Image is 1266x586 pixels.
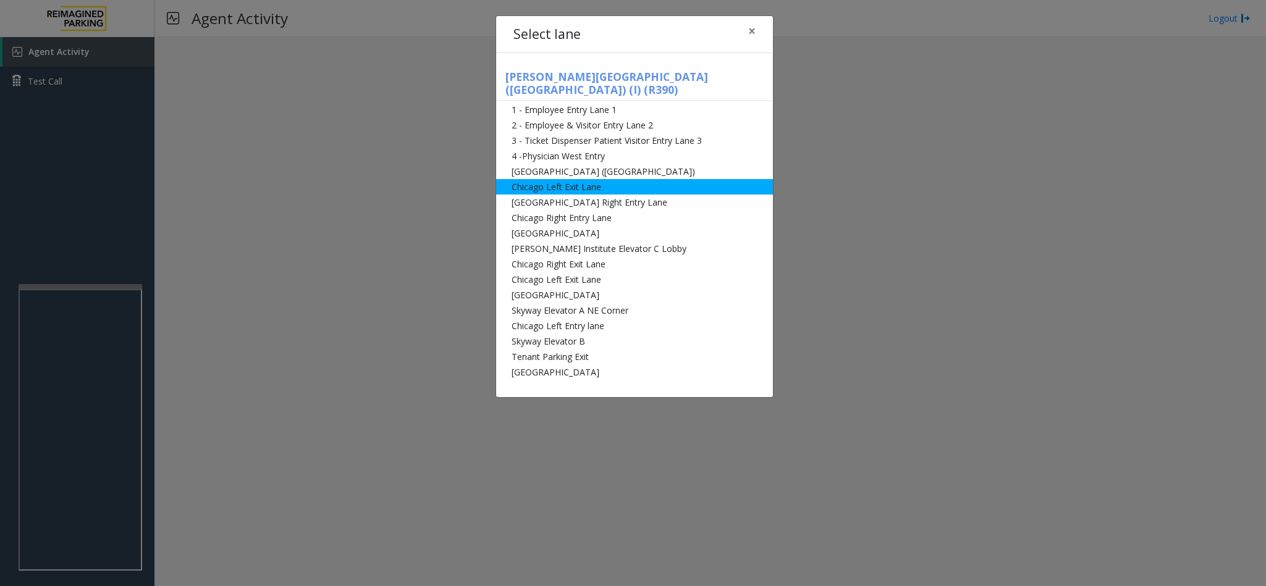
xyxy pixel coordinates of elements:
span: × [748,22,756,40]
li: Chicago Right Entry Lane [496,210,773,225]
li: 4 -Physician West Entry [496,148,773,164]
li: Chicago Right Exit Lane [496,256,773,272]
li: [GEOGRAPHIC_DATA] Right Entry Lane [496,195,773,210]
li: 1 - Employee Entry Lane 1 [496,102,773,117]
li: 3 - Ticket Dispenser Patient Visitor Entry Lane 3 [496,133,773,148]
h5: [PERSON_NAME][GEOGRAPHIC_DATA] ([GEOGRAPHIC_DATA]) (I) (R390) [496,70,773,101]
h4: Select lane [513,25,581,44]
li: Skyway Elevator B [496,333,773,349]
li: 2 - Employee & Visitor Entry Lane 2 [496,117,773,133]
li: Chicago Left Exit Lane [496,272,773,287]
li: Chicago Left Entry lane [496,318,773,333]
li: [PERSON_NAME] Institute Elevator C Lobby [496,241,773,256]
li: Tenant Parking Exit [496,349,773,364]
li: Skyway Elevator A NE Corner [496,303,773,318]
li: [GEOGRAPHIC_DATA] [496,287,773,303]
li: [GEOGRAPHIC_DATA] [496,225,773,241]
button: Close [740,16,764,46]
li: [GEOGRAPHIC_DATA] [496,364,773,380]
li: [GEOGRAPHIC_DATA] ([GEOGRAPHIC_DATA]) [496,164,773,179]
li: Chicago Left Exit Lane [496,179,773,195]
